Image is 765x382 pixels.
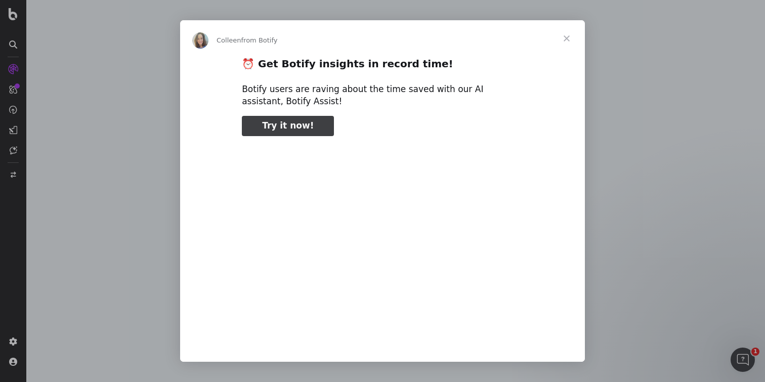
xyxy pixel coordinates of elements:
img: Profile image for Colleen [192,32,208,49]
span: Colleen [217,36,241,44]
span: from Botify [241,36,278,44]
h2: ⏰ Get Botify insights in record time! [242,57,523,76]
span: Close [548,20,585,57]
video: Play video [172,145,593,356]
span: Try it now! [262,120,314,131]
div: Botify users are raving about the time saved with our AI assistant, Botify Assist! [242,83,523,108]
a: Try it now! [242,116,334,136]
